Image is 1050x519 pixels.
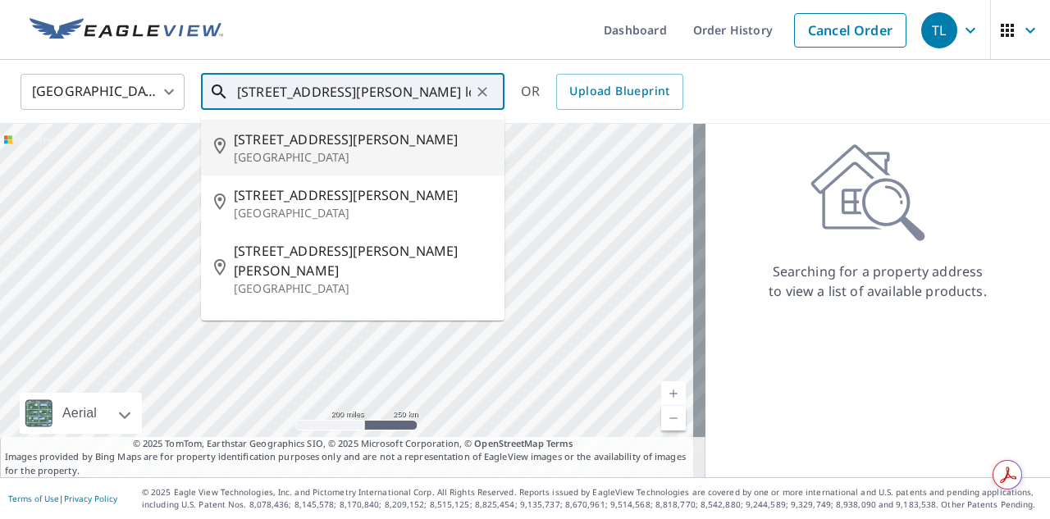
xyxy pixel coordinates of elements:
[556,74,682,110] a: Upload Blueprint
[21,69,185,115] div: [GEOGRAPHIC_DATA]
[661,406,686,430] a: Current Level 5, Zoom Out
[471,80,494,103] button: Clear
[474,437,543,449] a: OpenStreetMap
[64,493,117,504] a: Privacy Policy
[234,149,491,166] p: [GEOGRAPHIC_DATA]
[234,316,491,336] span: [STREET_ADDRESS][PERSON_NAME]
[794,13,906,48] a: Cancel Order
[8,493,59,504] a: Terms of Use
[133,437,573,451] span: © 2025 TomTom, Earthstar Geographics SIO, © 2025 Microsoft Corporation, ©
[234,185,491,205] span: [STREET_ADDRESS][PERSON_NAME]
[569,81,669,102] span: Upload Blueprint
[234,241,491,280] span: [STREET_ADDRESS][PERSON_NAME][PERSON_NAME]
[237,69,471,115] input: Search by address or latitude-longitude
[234,130,491,149] span: [STREET_ADDRESS][PERSON_NAME]
[30,18,223,43] img: EV Logo
[234,205,491,221] p: [GEOGRAPHIC_DATA]
[8,494,117,503] p: |
[546,437,573,449] a: Terms
[661,381,686,406] a: Current Level 5, Zoom In
[142,486,1042,511] p: © 2025 Eagle View Technologies, Inc. and Pictometry International Corp. All Rights Reserved. Repo...
[20,393,142,434] div: Aerial
[768,262,988,301] p: Searching for a property address to view a list of available products.
[521,74,683,110] div: OR
[234,280,491,297] p: [GEOGRAPHIC_DATA]
[57,393,102,434] div: Aerial
[921,12,957,48] div: TL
